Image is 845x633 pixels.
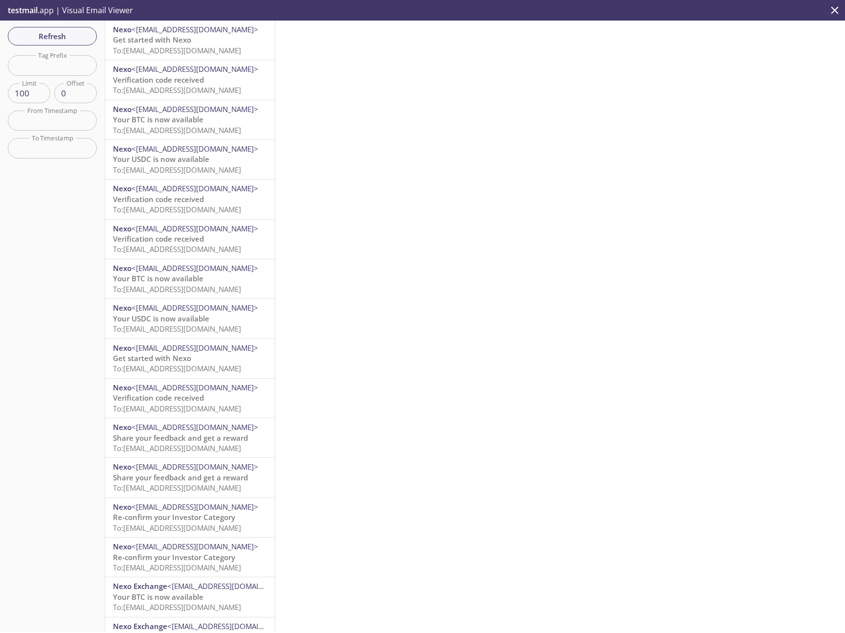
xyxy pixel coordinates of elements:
[113,224,132,233] span: Nexo
[113,45,241,55] span: To: [EMAIL_ADDRESS][DOMAIN_NAME]
[105,299,275,338] div: Nexo<[EMAIL_ADDRESS][DOMAIN_NAME]>Your USDC is now availableTo:[EMAIL_ADDRESS][DOMAIN_NAME]
[113,314,209,323] span: Your USDC is now available
[105,538,275,577] div: Nexo<[EMAIL_ADDRESS][DOMAIN_NAME]>Re-confirm your Investor CategoryTo:[EMAIL_ADDRESS][DOMAIN_NAME]
[105,140,275,179] div: Nexo<[EMAIL_ADDRESS][DOMAIN_NAME]>Your USDC is now availableTo:[EMAIL_ADDRESS][DOMAIN_NAME]
[113,502,132,512] span: Nexo
[8,5,38,16] span: testmail
[113,194,204,204] span: Verification code received
[105,180,275,219] div: Nexo<[EMAIL_ADDRESS][DOMAIN_NAME]>Verification code receivedTo:[EMAIL_ADDRESS][DOMAIN_NAME]
[113,263,132,273] span: Nexo
[16,30,89,43] span: Refresh
[113,422,132,432] span: Nexo
[113,144,132,154] span: Nexo
[113,324,241,334] span: To: [EMAIL_ADDRESS][DOMAIN_NAME]
[113,343,132,353] span: Nexo
[113,581,167,591] span: Nexo Exchange
[105,220,275,259] div: Nexo<[EMAIL_ADDRESS][DOMAIN_NAME]>Verification code receivedTo:[EMAIL_ADDRESS][DOMAIN_NAME]
[132,24,258,34] span: <[EMAIL_ADDRESS][DOMAIN_NAME]>
[105,458,275,497] div: Nexo<[EMAIL_ADDRESS][DOMAIN_NAME]>Share your feedback and get a rewardTo:[EMAIL_ADDRESS][DOMAIN_N...
[167,581,294,591] span: <[EMAIL_ADDRESS][DOMAIN_NAME]>
[132,462,258,472] span: <[EMAIL_ADDRESS][DOMAIN_NAME]>
[113,244,241,254] span: To: [EMAIL_ADDRESS][DOMAIN_NAME]
[113,114,203,124] span: Your BTC is now available
[113,473,248,482] span: Share your feedback and get a reward
[113,483,241,493] span: To: [EMAIL_ADDRESS][DOMAIN_NAME]
[113,443,241,453] span: To: [EMAIL_ADDRESS][DOMAIN_NAME]
[113,353,191,363] span: Get started with Nexo
[113,363,241,373] span: To: [EMAIL_ADDRESS][DOMAIN_NAME]
[132,343,258,353] span: <[EMAIL_ADDRESS][DOMAIN_NAME]>
[113,542,132,551] span: Nexo
[132,422,258,432] span: <[EMAIL_ADDRESS][DOMAIN_NAME]>
[113,462,132,472] span: Nexo
[132,64,258,74] span: <[EMAIL_ADDRESS][DOMAIN_NAME]>
[105,339,275,378] div: Nexo<[EMAIL_ADDRESS][DOMAIN_NAME]>Get started with NexoTo:[EMAIL_ADDRESS][DOMAIN_NAME]
[113,24,132,34] span: Nexo
[113,621,167,631] span: Nexo Exchange
[132,502,258,512] span: <[EMAIL_ADDRESS][DOMAIN_NAME]>
[132,224,258,233] span: <[EMAIL_ADDRESS][DOMAIN_NAME]>
[105,100,275,139] div: Nexo<[EMAIL_ADDRESS][DOMAIN_NAME]>Your BTC is now availableTo:[EMAIL_ADDRESS][DOMAIN_NAME]
[113,433,248,443] span: Share your feedback and get a reward
[113,563,241,572] span: To: [EMAIL_ADDRESS][DOMAIN_NAME]
[113,125,241,135] span: To: [EMAIL_ADDRESS][DOMAIN_NAME]
[113,183,132,193] span: Nexo
[105,259,275,298] div: Nexo<[EMAIL_ADDRESS][DOMAIN_NAME]>Your BTC is now availableTo:[EMAIL_ADDRESS][DOMAIN_NAME]
[113,165,241,175] span: To: [EMAIL_ADDRESS][DOMAIN_NAME]
[113,204,241,214] span: To: [EMAIL_ADDRESS][DOMAIN_NAME]
[105,379,275,418] div: Nexo<[EMAIL_ADDRESS][DOMAIN_NAME]>Verification code receivedTo:[EMAIL_ADDRESS][DOMAIN_NAME]
[132,104,258,114] span: <[EMAIL_ADDRESS][DOMAIN_NAME]>
[105,577,275,616] div: Nexo Exchange<[EMAIL_ADDRESS][DOMAIN_NAME]>Your BTC is now availableTo:[EMAIL_ADDRESS][DOMAIN_NAME]
[132,303,258,313] span: <[EMAIL_ADDRESS][DOMAIN_NAME]>
[113,273,203,283] span: Your BTC is now available
[113,303,132,313] span: Nexo
[132,383,258,392] span: <[EMAIL_ADDRESS][DOMAIN_NAME]>
[113,592,203,602] span: Your BTC is now available
[113,523,241,533] span: To: [EMAIL_ADDRESS][DOMAIN_NAME]
[132,183,258,193] span: <[EMAIL_ADDRESS][DOMAIN_NAME]>
[132,144,258,154] span: <[EMAIL_ADDRESS][DOMAIN_NAME]>
[113,75,204,85] span: Verification code received
[113,404,241,413] span: To: [EMAIL_ADDRESS][DOMAIN_NAME]
[113,64,132,74] span: Nexo
[8,27,97,45] button: Refresh
[105,418,275,457] div: Nexo<[EMAIL_ADDRESS][DOMAIN_NAME]>Share your feedback and get a rewardTo:[EMAIL_ADDRESS][DOMAIN_N...
[113,85,241,95] span: To: [EMAIL_ADDRESS][DOMAIN_NAME]
[105,21,275,60] div: Nexo<[EMAIL_ADDRESS][DOMAIN_NAME]>Get started with NexoTo:[EMAIL_ADDRESS][DOMAIN_NAME]
[113,512,235,522] span: Re-confirm your Investor Category
[105,60,275,99] div: Nexo<[EMAIL_ADDRESS][DOMAIN_NAME]>Verification code receivedTo:[EMAIL_ADDRESS][DOMAIN_NAME]
[113,602,241,612] span: To: [EMAIL_ADDRESS][DOMAIN_NAME]
[113,104,132,114] span: Nexo
[105,498,275,537] div: Nexo<[EMAIL_ADDRESS][DOMAIN_NAME]>Re-confirm your Investor CategoryTo:[EMAIL_ADDRESS][DOMAIN_NAME]
[167,621,294,631] span: <[EMAIL_ADDRESS][DOMAIN_NAME]>
[132,542,258,551] span: <[EMAIL_ADDRESS][DOMAIN_NAME]>
[113,154,209,164] span: Your USDC is now available
[113,393,204,403] span: Verification code received
[113,383,132,392] span: Nexo
[113,284,241,294] span: To: [EMAIL_ADDRESS][DOMAIN_NAME]
[113,234,204,244] span: Verification code received
[132,263,258,273] span: <[EMAIL_ADDRESS][DOMAIN_NAME]>
[113,35,191,45] span: Get started with Nexo
[113,552,235,562] span: Re-confirm your Investor Category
